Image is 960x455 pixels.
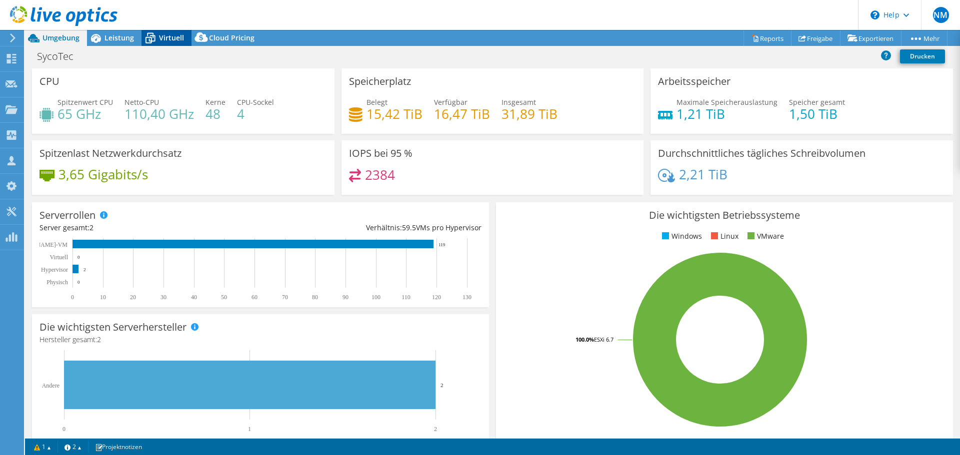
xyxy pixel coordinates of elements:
[434,108,490,119] h4: 16,47 TiB
[209,33,254,42] span: Cloud Pricing
[62,426,65,433] text: 0
[77,255,80,260] text: 0
[676,97,777,107] span: Maximale Speicherauslastung
[789,108,845,119] h4: 1,50 TiB
[745,231,784,242] li: VMware
[58,169,148,180] h4: 3,65 Gigabits/s
[32,51,89,62] h1: SycoTec
[434,426,437,433] text: 2
[57,97,113,107] span: Spitzenwert CPU
[57,441,88,453] a: 2
[789,97,845,107] span: Speicher gesamt
[83,267,86,272] text: 2
[933,7,949,23] span: NM
[501,108,557,119] h4: 31,89 TiB
[791,30,840,46] a: Freigabe
[49,254,68,261] text: Virtuell
[248,426,251,433] text: 1
[349,76,411,87] h3: Speicherplatz
[438,242,445,247] text: 119
[46,279,68,286] text: Physisch
[89,223,93,232] span: 2
[260,222,481,233] div: Verhältnis: VMs pro Hypervisor
[432,294,441,301] text: 120
[97,335,101,344] span: 2
[501,97,536,107] span: Insgesamt
[77,280,80,285] text: 0
[440,382,443,388] text: 2
[349,148,412,159] h3: IOPS bei 95 %
[366,97,387,107] span: Belegt
[402,223,416,232] span: 59.5
[205,97,225,107] span: Kerne
[124,97,159,107] span: Netto-CPU
[130,294,136,301] text: 20
[42,382,59,389] text: Andere
[39,76,59,87] h3: CPU
[191,294,197,301] text: 40
[124,108,194,119] h4: 110,40 GHz
[659,231,702,242] li: Windows
[901,30,947,46] a: Mehr
[159,33,184,42] span: Virtuell
[27,441,58,453] a: 1
[708,231,738,242] li: Linux
[840,30,901,46] a: Exportieren
[503,210,945,221] h3: Die wichtigsten Betriebssysteme
[251,294,257,301] text: 60
[594,336,613,343] tspan: ESXi 6.7
[41,266,68,273] text: Hypervisor
[342,294,348,301] text: 90
[39,148,181,159] h3: Spitzenlast Netzwerkdurchsatz
[57,108,113,119] h4: 65 GHz
[658,148,865,159] h3: Durchschnittliches tägliches Schreibvolumen
[365,169,395,180] h4: 2384
[371,294,380,301] text: 100
[366,108,422,119] h4: 15,42 TiB
[676,108,777,119] h4: 1,21 TiB
[282,294,288,301] text: 70
[434,97,467,107] span: Verfügbar
[900,49,945,63] a: Drucken
[312,294,318,301] text: 80
[39,210,95,221] h3: Serverrollen
[100,294,106,301] text: 10
[658,76,730,87] h3: Arbeitsspeicher
[39,334,481,345] h4: Hersteller gesamt:
[71,294,74,301] text: 0
[42,33,79,42] span: Umgebung
[205,108,225,119] h4: 48
[237,108,274,119] h4: 4
[870,10,879,19] svg: \n
[221,294,227,301] text: 50
[104,33,134,42] span: Leistung
[88,441,149,453] a: Projektnotizen
[743,30,791,46] a: Reports
[237,97,274,107] span: CPU-Sockel
[575,336,594,343] tspan: 100.0%
[160,294,166,301] text: 30
[679,169,727,180] h4: 2,21 TiB
[39,322,186,333] h3: Die wichtigsten Serverhersteller
[39,222,260,233] div: Server gesamt:
[401,294,410,301] text: 110
[462,294,471,301] text: 130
